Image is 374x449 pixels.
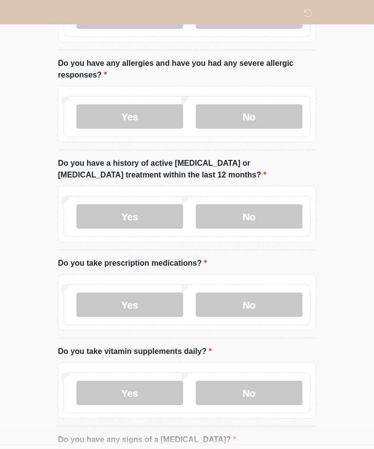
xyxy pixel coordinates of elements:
label: No [196,293,302,317]
label: No [196,204,302,229]
label: Do you have any signs of a [MEDICAL_DATA]? [58,434,236,446]
label: Do you have a history of active [MEDICAL_DATA] or [MEDICAL_DATA] treatment within the last 12 mon... [58,157,316,181]
label: Yes [76,104,183,129]
label: Yes [76,293,183,317]
label: Yes [76,381,183,405]
label: Do you take vitamin supplements daily? [58,346,212,357]
img: Sm Skin La Laser Logo [48,7,61,20]
label: No [196,104,302,129]
label: No [196,381,302,405]
label: Yes [76,204,183,229]
label: Do you take prescription medications? [58,257,207,269]
label: Do you have any allergies and have you had any severe allergic responses? [58,58,316,81]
